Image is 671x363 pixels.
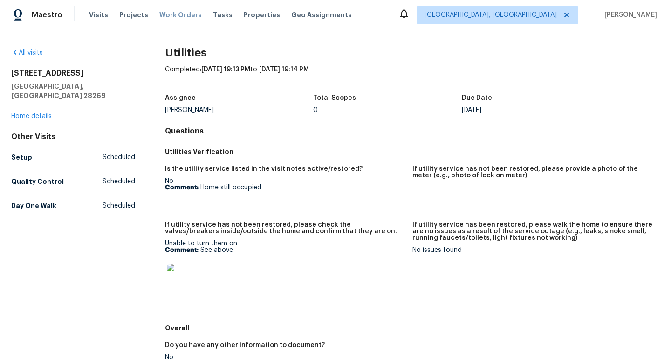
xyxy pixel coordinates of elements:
h2: Utilities [165,48,660,57]
div: [DATE] [462,107,610,113]
a: Day One WalkScheduled [11,197,135,214]
a: All visits [11,49,43,56]
div: Completed: to [165,65,660,89]
div: [PERSON_NAME] [165,107,314,113]
h5: [GEOGRAPHIC_DATA], [GEOGRAPHIC_DATA] 28269 [11,82,135,100]
b: Comment: [165,247,199,253]
h5: Quality Control [11,177,64,186]
span: Tasks [213,12,233,18]
h4: Questions [165,126,660,136]
a: SetupScheduled [11,149,135,166]
div: 0 [313,107,462,113]
div: No [165,354,405,361]
span: Geo Assignments [291,10,352,20]
h2: [STREET_ADDRESS] [11,69,135,78]
p: Home still occupied [165,184,405,191]
h5: Setup [11,153,32,162]
span: Properties [244,10,280,20]
div: No issues found [412,247,652,253]
h5: If utility service has been restored, please walk the home to ensure there are no issues as a res... [412,222,652,241]
span: Scheduled [103,153,135,162]
h5: Day One Walk [11,201,56,210]
div: Unable to turn them on [165,240,405,299]
span: Visits [89,10,108,20]
a: Quality ControlScheduled [11,173,135,190]
h5: Utilities Verification [165,147,660,156]
b: Comment: [165,184,199,191]
span: [DATE] 19:13 PM [201,66,250,73]
h5: Total Scopes [313,95,356,101]
span: Scheduled [103,177,135,186]
h5: Due Date [462,95,492,101]
span: [DATE] 19:14 PM [259,66,309,73]
span: Projects [119,10,148,20]
h5: Do you have any other information to document? [165,342,325,349]
h5: If utility service has not been restored, please check the valves/breakers inside/outside the hom... [165,222,405,235]
span: Maestro [32,10,62,20]
h5: Is the utility service listed in the visit notes active/restored? [165,166,363,172]
div: Other Visits [11,132,135,141]
span: Work Orders [159,10,202,20]
a: Home details [11,113,52,119]
div: No [165,178,405,191]
h5: Overall [165,323,660,333]
span: Scheduled [103,201,135,210]
p: See above [165,247,405,253]
h5: If utility service has not been restored, please provide a photo of the meter (e.g., photo of loc... [412,166,652,179]
span: [GEOGRAPHIC_DATA], [GEOGRAPHIC_DATA] [425,10,557,20]
span: [PERSON_NAME] [601,10,657,20]
h5: Assignee [165,95,196,101]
